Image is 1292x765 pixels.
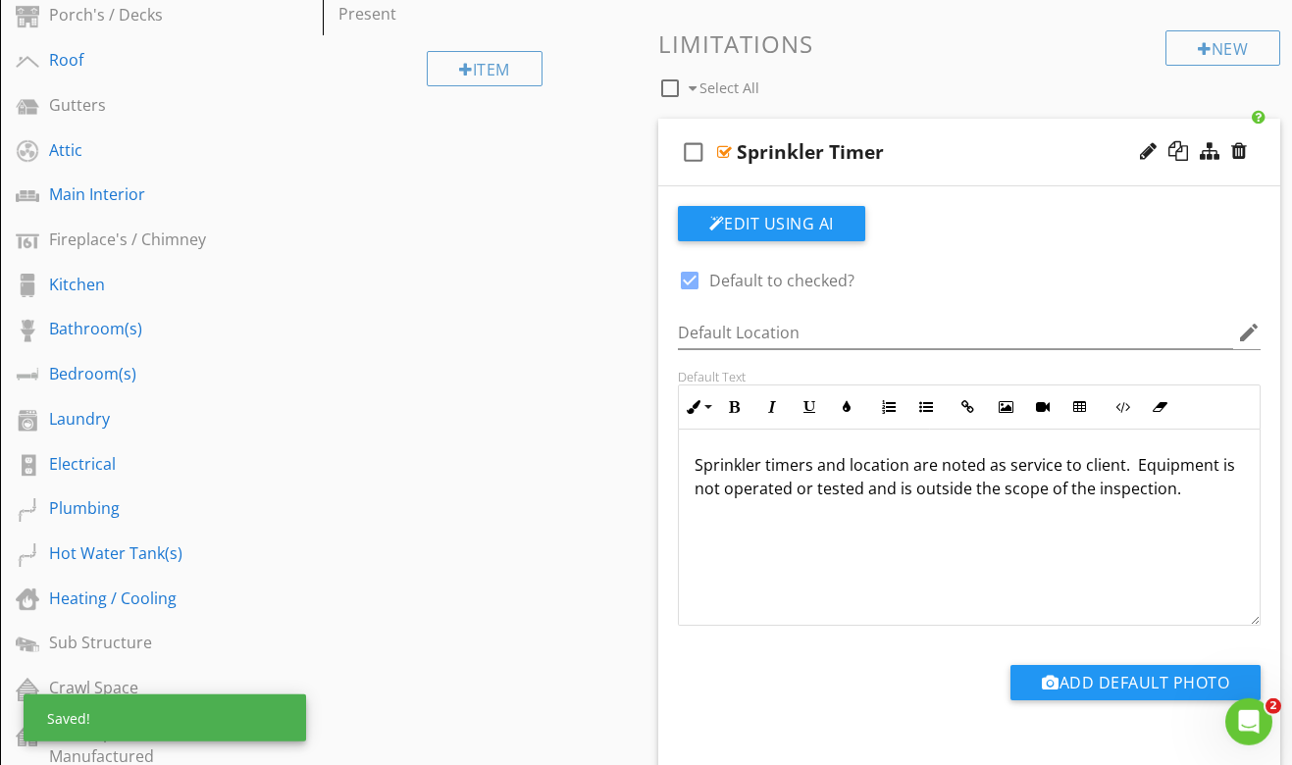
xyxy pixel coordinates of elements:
[679,388,716,426] button: Inline Style
[24,694,306,741] div: Saved!
[737,140,884,164] div: Sprinkler Timer
[1141,388,1178,426] button: Clear Formatting
[716,388,753,426] button: Bold (Ctrl+B)
[1225,698,1272,745] iframe: Intercom live chat
[950,388,987,426] button: Insert Link (Ctrl+K)
[1061,388,1099,426] button: Insert Table
[49,273,230,296] div: Kitchen
[678,369,1262,384] div: Default Text
[1237,321,1261,344] i: edit
[678,128,709,176] i: check_box_outline_blank
[49,541,230,565] div: Hot Water Tank(s)
[49,496,230,520] div: Plumbing
[695,453,1245,500] p: Sprinkler timers and location are noted as service to client. Equipment is not operated or tested...
[1266,698,1281,714] span: 2
[791,388,828,426] button: Underline (Ctrl+U)
[678,317,1234,349] input: Default Location
[49,631,230,654] div: Sub Structure
[49,93,230,117] div: Gutters
[870,388,907,426] button: Ordered List
[49,138,230,162] div: Attic
[49,48,230,72] div: Roof
[49,3,230,26] div: Porch's / Decks
[1104,388,1141,426] button: Code View
[49,452,230,476] div: Electrical
[907,388,945,426] button: Unordered List
[678,206,865,241] button: Edit Using AI
[1024,388,1061,426] button: Insert Video
[49,317,230,340] div: Bathroom(s)
[427,51,543,86] div: Item
[49,182,230,206] div: Main Interior
[1165,30,1280,66] div: New
[753,388,791,426] button: Italic (Ctrl+I)
[49,362,230,385] div: Bedroom(s)
[49,676,230,699] div: Crawl Space
[1010,665,1261,700] button: Add Default Photo
[828,388,865,426] button: Colors
[658,30,1281,57] h3: Limitations
[709,271,854,290] label: Default to checked?
[987,388,1024,426] button: Insert Image (Ctrl+P)
[49,407,230,431] div: Laundry
[49,586,230,610] div: Heating / Cooling
[49,228,230,251] div: Fireplace's / Chimney
[699,78,759,97] span: Select All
